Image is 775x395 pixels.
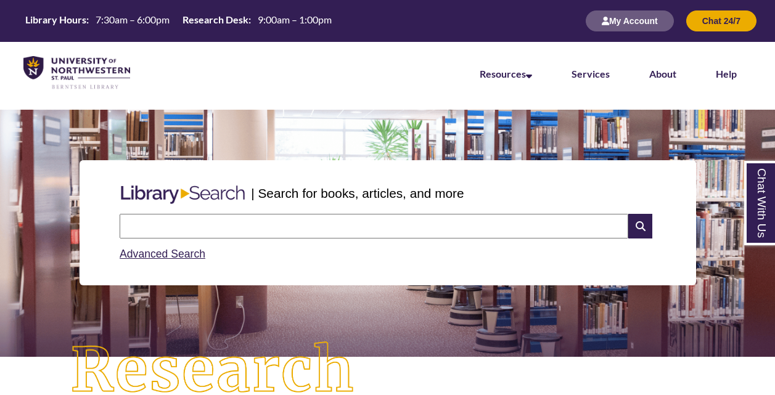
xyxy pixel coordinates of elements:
p: | Search for books, articles, and more [251,184,464,203]
a: My Account [586,15,674,26]
a: Services [572,68,610,79]
a: Hours Today [20,13,337,30]
a: Advanced Search [120,248,205,260]
button: Chat 24/7 [686,10,757,31]
a: Help [716,68,737,79]
th: Research Desk: [178,13,253,26]
i: Search [628,214,652,238]
span: 9:00am – 1:00pm [258,14,332,25]
button: My Account [586,10,674,31]
table: Hours Today [20,13,337,28]
img: UNWSP Library Logo [23,56,130,90]
a: Chat 24/7 [686,15,757,26]
img: Libary Search [115,181,251,209]
a: About [649,68,676,79]
th: Library Hours: [20,13,91,26]
span: 7:30am – 6:00pm [96,14,170,25]
a: Resources [480,68,532,79]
